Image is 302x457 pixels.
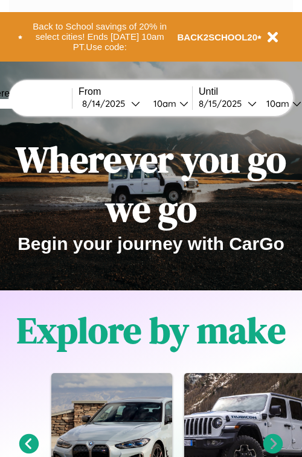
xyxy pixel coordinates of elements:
div: 8 / 15 / 2025 [199,98,248,109]
button: 8/14/2025 [79,97,144,110]
div: 10am [260,98,292,109]
b: BACK2SCHOOL20 [178,32,258,42]
button: Back to School savings of 20% in select cities! Ends [DATE] 10am PT.Use code: [22,18,178,56]
label: From [79,86,192,97]
h1: Explore by make [17,305,286,355]
div: 10am [147,98,179,109]
div: 8 / 14 / 2025 [82,98,131,109]
button: 10am [144,97,192,110]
